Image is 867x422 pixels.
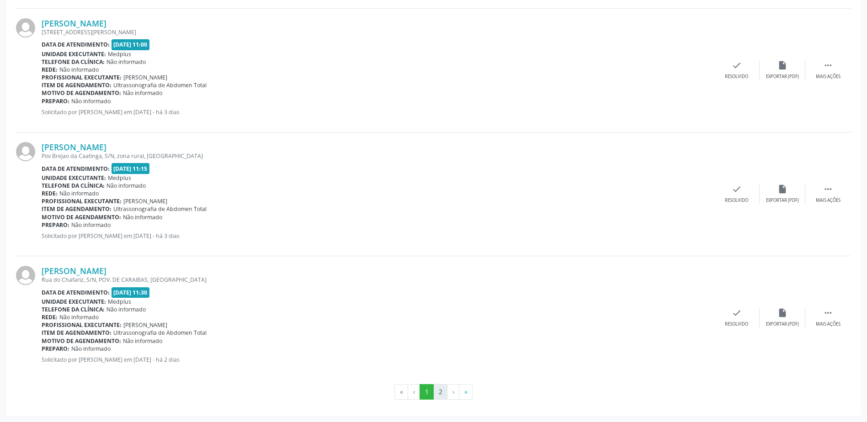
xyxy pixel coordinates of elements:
span: Não informado [59,313,99,321]
b: Rede: [42,313,58,321]
span: Medplus [108,50,131,58]
b: Telefone da clínica: [42,182,105,190]
b: Motivo de agendamento: [42,337,121,345]
span: [PERSON_NAME] [123,74,167,81]
div: Mais ações [816,74,840,80]
b: Item de agendamento: [42,205,112,213]
i: insert_drive_file [777,308,787,318]
b: Rede: [42,66,58,74]
div: Exportar (PDF) [766,321,799,327]
b: Profissional executante: [42,321,122,329]
span: Não informado [59,66,99,74]
span: [PERSON_NAME] [123,321,167,329]
span: Não informado [71,221,111,229]
button: Go to page 2 [433,384,447,400]
button: Go to last page [459,384,473,400]
i: insert_drive_file [777,184,787,194]
span: [PERSON_NAME] [123,197,167,205]
div: Mais ações [816,197,840,204]
i:  [823,184,833,194]
i: insert_drive_file [777,60,787,70]
b: Item de agendamento: [42,81,112,89]
span: Medplus [108,174,131,182]
span: Não informado [123,89,162,97]
div: Resolvido [725,197,748,204]
a: [PERSON_NAME] [42,18,106,28]
span: [DATE] 11:15 [112,163,150,174]
b: Data de atendimento: [42,289,110,296]
i:  [823,308,833,318]
b: Telefone da clínica: [42,306,105,313]
img: img [16,266,35,285]
span: [DATE] 11:00 [112,39,150,50]
b: Item de agendamento: [42,329,112,337]
span: Ultrassonografia de Abdomen Total [113,205,207,213]
span: Não informado [106,306,146,313]
b: Profissional executante: [42,74,122,81]
span: Não informado [59,190,99,197]
span: Ultrassonografia de Abdomen Total [113,329,207,337]
b: Unidade executante: [42,298,106,306]
b: Preparo: [42,97,69,105]
span: Medplus [108,298,131,306]
span: Não informado [106,182,146,190]
p: Solicitado por [PERSON_NAME] em [DATE] - há 3 dias [42,232,714,240]
span: Não informado [71,97,111,105]
div: Pov Brejao da Caatinga, S/N, zona rural, [GEOGRAPHIC_DATA] [42,152,714,160]
a: [PERSON_NAME] [42,142,106,152]
div: Rua do Chafariz, S/N, POV. DE CARAIBAS, [GEOGRAPHIC_DATA] [42,276,714,284]
i:  [823,60,833,70]
button: Go to next page [447,384,459,400]
b: Rede: [42,190,58,197]
img: img [16,18,35,37]
div: Exportar (PDF) [766,197,799,204]
a: [PERSON_NAME] [42,266,106,276]
i: check [732,184,742,194]
div: [STREET_ADDRESS][PERSON_NAME] [42,28,714,36]
p: Solicitado por [PERSON_NAME] em [DATE] - há 3 dias [42,108,714,116]
span: Ultrassonografia de Abdomen Total [113,81,207,89]
b: Telefone da clínica: [42,58,105,66]
span: Não informado [123,213,162,221]
div: Exportar (PDF) [766,74,799,80]
b: Preparo: [42,221,69,229]
img: img [16,142,35,161]
b: Motivo de agendamento: [42,89,121,97]
div: Mais ações [816,321,840,327]
span: Não informado [71,345,111,353]
b: Motivo de agendamento: [42,213,121,221]
b: Data de atendimento: [42,165,110,173]
b: Unidade executante: [42,50,106,58]
b: Preparo: [42,345,69,353]
p: Solicitado por [PERSON_NAME] em [DATE] - há 2 dias [42,356,714,364]
i: check [732,60,742,70]
b: Unidade executante: [42,174,106,182]
div: Resolvido [725,74,748,80]
b: Profissional executante: [42,197,122,205]
i: check [732,308,742,318]
b: Data de atendimento: [42,41,110,48]
span: Não informado [123,337,162,345]
span: [DATE] 11:30 [112,287,150,298]
div: Resolvido [725,321,748,327]
span: Não informado [106,58,146,66]
ul: Pagination [16,384,851,400]
button: Go to page 1 [420,384,434,400]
